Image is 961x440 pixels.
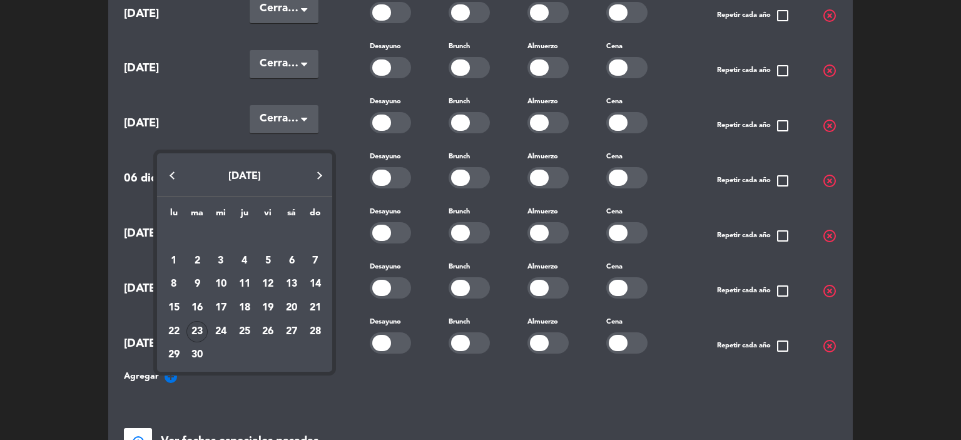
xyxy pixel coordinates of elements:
td: 20 de septiembre de 2025 [280,296,303,320]
td: 8 de septiembre de 2025 [162,272,186,296]
button: Previous month [160,163,185,188]
div: 1 [163,250,185,272]
th: lunes [162,206,186,225]
td: 6 de septiembre de 2025 [280,249,303,273]
td: 17 de septiembre de 2025 [209,296,233,320]
td: 21 de septiembre de 2025 [303,296,327,320]
td: 7 de septiembre de 2025 [303,249,327,273]
td: 22 de septiembre de 2025 [162,320,186,344]
div: 18 [234,297,255,319]
td: 9 de septiembre de 2025 [185,272,209,296]
td: 23 de septiembre de 2025 [185,320,209,344]
th: miércoles [209,206,233,225]
div: 11 [234,274,255,295]
button: Choose month and year [160,165,329,188]
td: 5 de septiembre de 2025 [257,249,280,273]
td: 15 de septiembre de 2025 [162,296,186,320]
td: 30 de septiembre de 2025 [185,344,209,367]
th: viernes [257,206,280,225]
div: 16 [186,297,208,319]
div: 5 [257,250,278,272]
div: 12 [257,274,278,295]
div: 30 [186,344,208,366]
div: 17 [210,297,231,319]
td: 14 de septiembre de 2025 [303,272,327,296]
td: SEP. [162,225,327,249]
div: 13 [281,274,302,295]
div: 2 [186,250,208,272]
div: 28 [305,321,326,342]
td: 26 de septiembre de 2025 [257,320,280,344]
td: 16 de septiembre de 2025 [185,296,209,320]
div: 15 [163,297,185,319]
div: 25 [234,321,255,342]
div: 23 [186,321,208,342]
td: 4 de septiembre de 2025 [233,249,257,273]
div: 14 [305,274,326,295]
td: 24 de septiembre de 2025 [209,320,233,344]
td: 11 de septiembre de 2025 [233,272,257,296]
th: sábado [280,206,303,225]
div: 19 [257,297,278,319]
div: 24 [210,321,231,342]
div: 8 [163,274,185,295]
div: 3 [210,250,231,272]
span: [DATE] [228,171,261,182]
div: 7 [305,250,326,272]
td: 2 de septiembre de 2025 [185,249,209,273]
div: 9 [186,274,208,295]
td: 10 de septiembre de 2025 [209,272,233,296]
td: 25 de septiembre de 2025 [233,320,257,344]
td: 3 de septiembre de 2025 [209,249,233,273]
td: 13 de septiembre de 2025 [280,272,303,296]
div: 4 [234,250,255,272]
div: 22 [163,321,185,342]
div: 6 [281,250,302,272]
div: 10 [210,274,231,295]
div: 20 [281,297,302,319]
td: 1 de septiembre de 2025 [162,249,186,273]
div: 21 [305,297,326,319]
th: domingo [303,206,327,225]
th: martes [185,206,209,225]
td: 27 de septiembre de 2025 [280,320,303,344]
div: 27 [281,321,302,342]
button: Next month [307,163,332,188]
div: 26 [257,321,278,342]
td: 18 de septiembre de 2025 [233,296,257,320]
th: jueves [233,206,257,225]
td: 29 de septiembre de 2025 [162,344,186,367]
td: 12 de septiembre de 2025 [257,272,280,296]
div: 29 [163,344,185,366]
td: 28 de septiembre de 2025 [303,320,327,344]
td: 19 de septiembre de 2025 [257,296,280,320]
